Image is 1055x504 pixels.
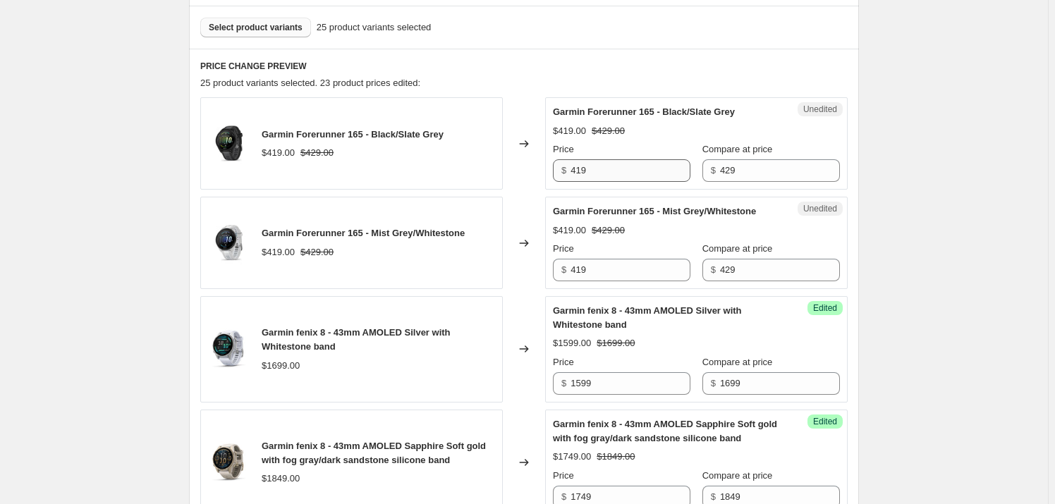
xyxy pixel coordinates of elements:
[262,146,295,160] div: $419.00
[200,18,311,37] button: Select product variants
[592,124,625,138] strike: $429.00
[553,357,574,367] span: Price
[208,123,250,165] img: ScreenShot2024-02-25at8.45.50pm_80x.jpg
[553,305,742,330] span: Garmin fenix 8 - 43mm AMOLED Silver with Whitestone band
[561,378,566,388] span: $
[702,144,773,154] span: Compare at price
[262,472,300,486] div: $1849.00
[208,441,250,484] img: 1_94300cbd-80ca-4cfc-b670-e5da189f0ab8_80x.jpg
[803,104,837,115] span: Unedited
[262,327,451,352] span: Garmin fenix 8 - 43mm AMOLED Silver with Whitestone band
[553,124,586,138] div: $419.00
[553,450,591,464] div: $1749.00
[553,144,574,154] span: Price
[803,203,837,214] span: Unedited
[711,165,716,176] span: $
[262,359,300,373] div: $1699.00
[597,336,635,350] strike: $1699.00
[702,243,773,254] span: Compare at price
[561,165,566,176] span: $
[262,129,444,140] span: Garmin Forerunner 165 - Black/Slate Grey
[597,450,635,464] strike: $1849.00
[300,146,334,160] strike: $429.00
[711,378,716,388] span: $
[262,245,295,259] div: $419.00
[262,441,486,465] span: Garmin fenix 8 - 43mm AMOLED Sapphire Soft gold with fog gray/dark sandstone silicone band
[208,222,250,264] img: ScreenShot2024-02-25at8.52.03pm_80x.jpg
[553,223,586,238] div: $419.00
[209,22,303,33] span: Select product variants
[262,228,465,238] span: Garmin Forerunner 165 - Mist Grey/Whitestone
[561,264,566,275] span: $
[813,416,837,427] span: Edited
[561,491,566,502] span: $
[553,336,591,350] div: $1599.00
[592,223,625,238] strike: $429.00
[553,106,735,117] span: Garmin Forerunner 165 - Black/Slate Grey
[553,470,574,481] span: Price
[702,470,773,481] span: Compare at price
[553,206,756,216] span: Garmin Forerunner 165 - Mist Grey/Whitestone
[702,357,773,367] span: Compare at price
[553,419,777,443] span: Garmin fenix 8 - 43mm AMOLED Sapphire Soft gold with fog gray/dark sandstone silicone band
[200,61,848,72] h6: PRICE CHANGE PREVIEW
[711,264,716,275] span: $
[711,491,716,502] span: $
[553,243,574,254] span: Price
[300,245,334,259] strike: $429.00
[200,78,420,88] span: 25 product variants selected. 23 product prices edited:
[317,20,432,35] span: 25 product variants selected
[208,328,250,370] img: 1_47d77809-8544-4101-8269-014b15b85748_80x.jpg
[813,302,837,314] span: Edited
